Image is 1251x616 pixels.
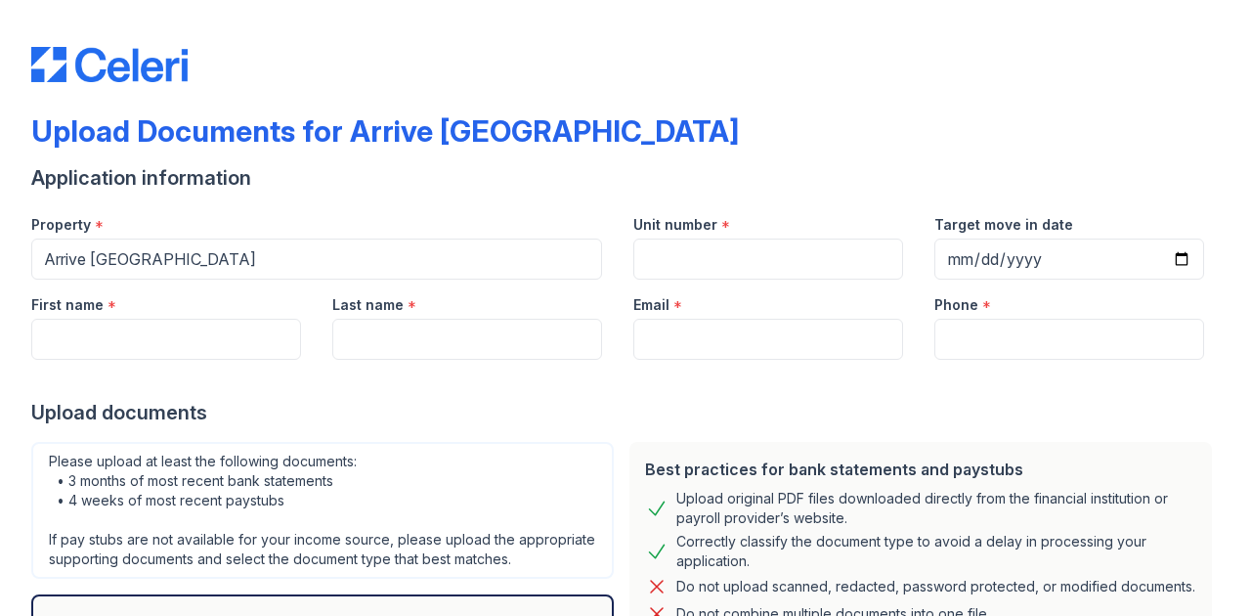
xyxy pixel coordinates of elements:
label: Property [31,215,91,235]
label: Last name [332,295,404,315]
img: CE_Logo_Blue-a8612792a0a2168367f1c8372b55b34899dd931a85d93a1a3d3e32e68fde9ad4.png [31,47,188,82]
div: Application information [31,164,1220,192]
div: Upload documents [31,399,1220,426]
label: Phone [934,295,978,315]
label: Email [633,295,669,315]
div: Correctly classify the document type to avoid a delay in processing your application. [676,532,1196,571]
label: Target move in date [934,215,1073,235]
div: Do not upload scanned, redacted, password protected, or modified documents. [676,575,1195,598]
label: Unit number [633,215,717,235]
div: Please upload at least the following documents: • 3 months of most recent bank statements • 4 wee... [31,442,614,579]
div: Upload Documents for Arrive [GEOGRAPHIC_DATA] [31,113,739,149]
div: Upload original PDF files downloaded directly from the financial institution or payroll provider’... [676,489,1196,528]
div: Best practices for bank statements and paystubs [645,458,1196,481]
label: First name [31,295,104,315]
